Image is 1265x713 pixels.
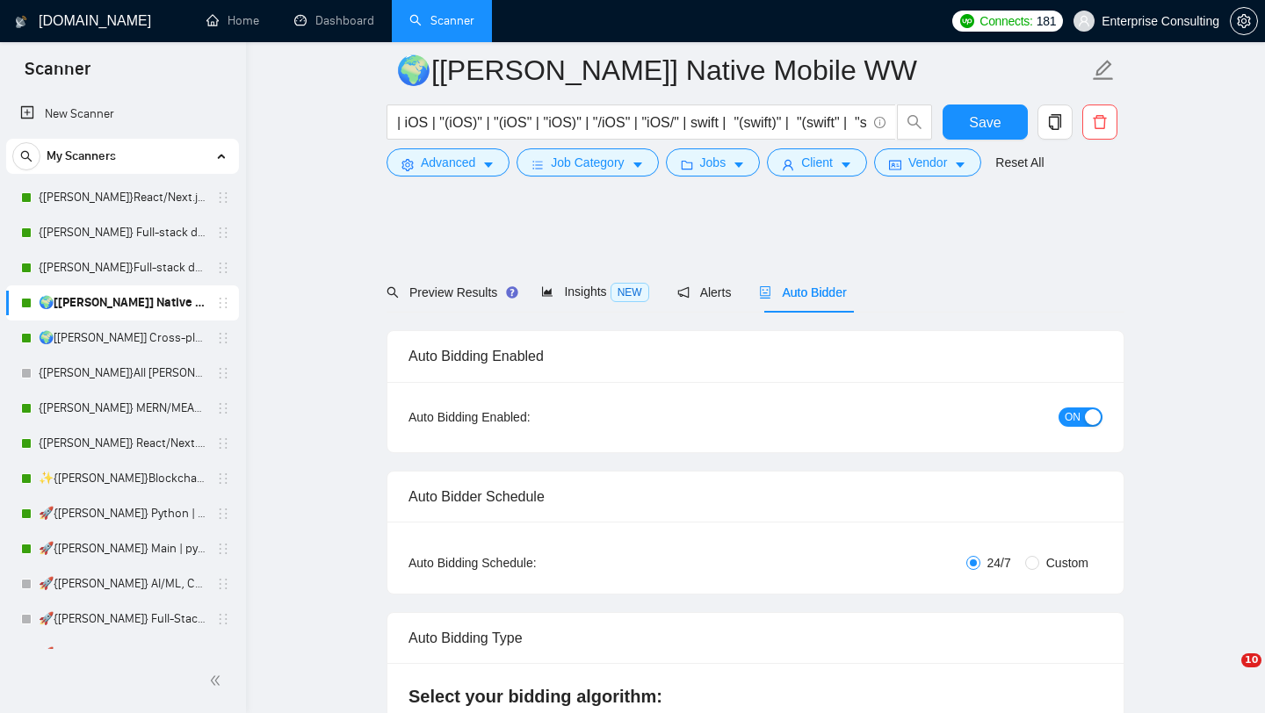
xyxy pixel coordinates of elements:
[908,153,947,172] span: Vendor
[294,13,374,28] a: dashboardDashboard
[677,286,690,299] span: notification
[681,158,693,171] span: folder
[401,158,414,171] span: setting
[421,153,475,172] span: Advanced
[47,139,116,174] span: My Scanners
[517,148,658,176] button: barsJob Categorycaret-down
[39,637,206,672] a: 🚀{[PERSON_NAME]} Python AI/ML Integrations
[39,566,206,601] a: 🚀{[PERSON_NAME]} AI/ML, Custom Models, and LLM Development
[840,158,852,171] span: caret-down
[216,296,230,310] span: holder
[216,612,230,626] span: holder
[216,366,230,380] span: holder
[632,158,644,171] span: caret-down
[216,226,230,240] span: holder
[1082,104,1117,140] button: delete
[216,401,230,415] span: holder
[960,14,974,28] img: upwork-logo.png
[39,601,206,637] a: 🚀{[PERSON_NAME]} Full-Stack Python (Backend + Frontend)
[767,148,867,176] button: userClientcaret-down
[1078,15,1090,27] span: user
[216,261,230,275] span: holder
[1241,653,1261,667] span: 10
[541,284,648,299] span: Insights
[216,436,230,450] span: holder
[541,285,553,298] span: area-chart
[980,553,1018,573] span: 24/7
[1065,407,1081,427] span: ON
[216,472,230,486] span: holder
[409,13,474,28] a: searchScanner
[39,356,206,391] a: {[PERSON_NAME]}All [PERSON_NAME] - web [НАДО ПЕРЕДЕЛАТЬ]
[396,48,1088,92] input: Scanner name...
[206,13,259,28] a: homeHome
[20,97,225,132] a: New Scanner
[874,148,981,176] button: idcardVendorcaret-down
[408,684,1102,709] h4: Select your bidding algorithm:
[397,112,866,133] input: Search Freelance Jobs...
[733,158,745,171] span: caret-down
[1230,14,1258,28] a: setting
[995,153,1044,172] a: Reset All
[611,283,649,302] span: NEW
[39,496,206,531] a: 🚀{[PERSON_NAME]} Python | Django | AI /
[39,426,206,461] a: {[PERSON_NAME]} React/Next.js/Node.js (Long-term, All Niches)
[216,542,230,556] span: holder
[39,215,206,250] a: {[PERSON_NAME]} Full-stack devs WW - pain point
[13,150,40,162] span: search
[889,158,901,171] span: idcard
[1038,114,1072,130] span: copy
[1083,114,1117,130] span: delete
[39,461,206,496] a: ✨{[PERSON_NAME]}Blockchain WW
[11,56,105,93] span: Scanner
[551,153,624,172] span: Job Category
[216,191,230,205] span: holder
[39,320,206,356] a: 🌍[[PERSON_NAME]] Cross-platform Mobile WW
[898,114,931,130] span: search
[1092,59,1115,82] span: edit
[666,148,761,176] button: folderJobscaret-down
[1205,653,1247,695] iframe: Intercom live chat
[6,97,239,132] li: New Scanner
[12,142,40,170] button: search
[387,148,510,176] button: settingAdvancedcaret-down
[782,158,794,171] span: user
[387,285,513,299] span: Preview Results
[408,331,1102,381] div: Auto Bidding Enabled
[15,8,27,36] img: logo
[700,153,726,172] span: Jobs
[408,407,640,427] div: Auto Bidding Enabled:
[874,117,885,128] span: info-circle
[1039,553,1095,573] span: Custom
[216,577,230,591] span: holder
[677,285,732,299] span: Alerts
[969,112,1001,133] span: Save
[39,180,206,215] a: {[PERSON_NAME]}React/Next.js/Node.js (Long-term, All Niches)
[39,391,206,426] a: {[PERSON_NAME]} MERN/MEAN (Enterprise & SaaS)
[216,647,230,661] span: holder
[801,153,833,172] span: Client
[39,531,206,566] a: 🚀{[PERSON_NAME]} Main | python | django | AI (+less than 30 h)
[759,285,846,299] span: Auto Bidder
[1231,14,1257,28] span: setting
[504,284,520,300] div: Tooltip anchor
[408,472,1102,522] div: Auto Bidder Schedule
[897,104,932,140] button: search
[216,507,230,521] span: holder
[531,158,544,171] span: bars
[216,331,230,345] span: holder
[408,613,1102,663] div: Auto Bidding Type
[1037,104,1073,140] button: copy
[759,286,771,299] span: robot
[408,553,640,573] div: Auto Bidding Schedule:
[954,158,966,171] span: caret-down
[209,672,227,689] span: double-left
[1230,7,1258,35] button: setting
[943,104,1028,140] button: Save
[39,250,206,285] a: {[PERSON_NAME]}Full-stack devs WW (<1 month) - pain point
[1037,11,1056,31] span: 181
[387,286,399,299] span: search
[482,158,495,171] span: caret-down
[979,11,1032,31] span: Connects:
[39,285,206,320] a: 🌍[[PERSON_NAME]] Native Mobile WW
